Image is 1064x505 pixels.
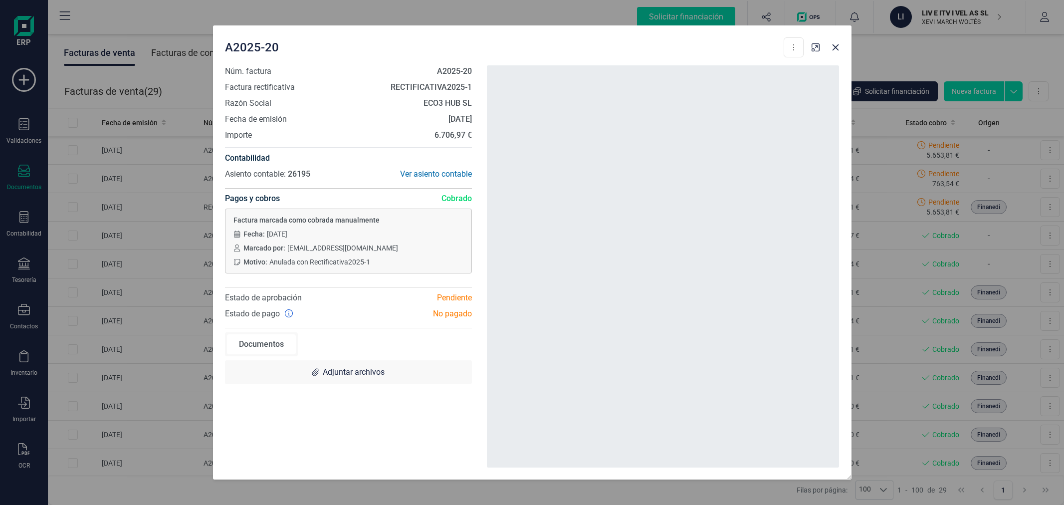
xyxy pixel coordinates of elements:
[243,257,267,267] span: Motivo:
[225,189,280,209] h4: Pagos y cobros
[233,215,464,225] span: Factura marcada como cobrada manualmente
[267,229,287,239] span: [DATE]
[424,98,472,108] strong: ECO3 HUB SL
[441,193,472,205] span: Cobrado
[225,113,287,125] span: Fecha de emisión
[348,168,472,180] div: Ver asiento contable
[225,39,279,55] span: A2025-20
[348,292,479,304] div: Pendiente
[225,169,286,179] span: Asiento contable:
[243,229,265,239] span: Fecha:
[225,152,472,164] h4: Contabilidad
[225,65,271,77] span: Núm. factura
[225,97,271,109] span: Razón Social
[243,243,285,253] span: Marcado por:
[269,257,370,267] span: Anulada con Rectificativa2025-1
[434,130,472,140] strong: 6.706,97 €
[225,360,472,384] div: Adjuntar archivos
[225,293,302,302] span: Estado de aprobación
[391,81,472,93] p: RECTIFICATIVA2025-1
[287,243,398,253] span: [EMAIL_ADDRESS][DOMAIN_NAME]
[225,81,295,93] span: Factura rectificativa
[288,169,310,179] span: 26195
[227,334,296,354] div: Documentos
[323,366,385,378] span: Adjuntar archivos
[348,308,479,320] div: No pagado
[437,66,472,76] strong: A2025-20
[448,114,472,124] strong: [DATE]
[225,308,280,320] span: Estado de pago
[225,129,252,141] span: Importe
